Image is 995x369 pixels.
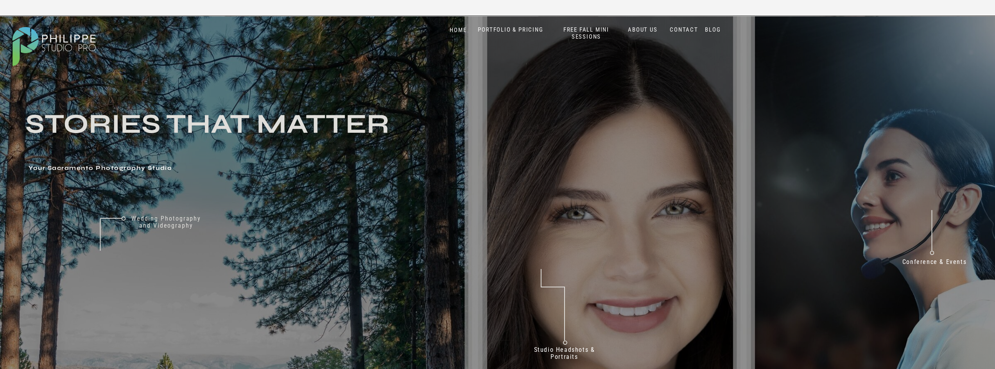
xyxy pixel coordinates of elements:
[125,215,207,236] a: Wedding Photography and Videography
[509,205,735,280] h2: Don't just take our word for it
[897,258,972,269] a: Conference & Events
[29,165,444,173] h1: Your Sacramento Photography Studio
[525,346,604,363] a: Studio Headshots & Portraits
[668,26,700,34] a: CONTACT
[703,26,723,34] a: BLOG
[554,26,619,41] a: FREE FALL MINI SESSIONS
[25,112,541,159] h3: Stories that Matter
[576,308,681,330] p: 70+ 5 Star reviews on Google & Yelp
[442,27,475,34] a: HOME
[475,26,547,34] a: PORTFOLIO & PRICING
[626,26,660,34] a: ABOUT US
